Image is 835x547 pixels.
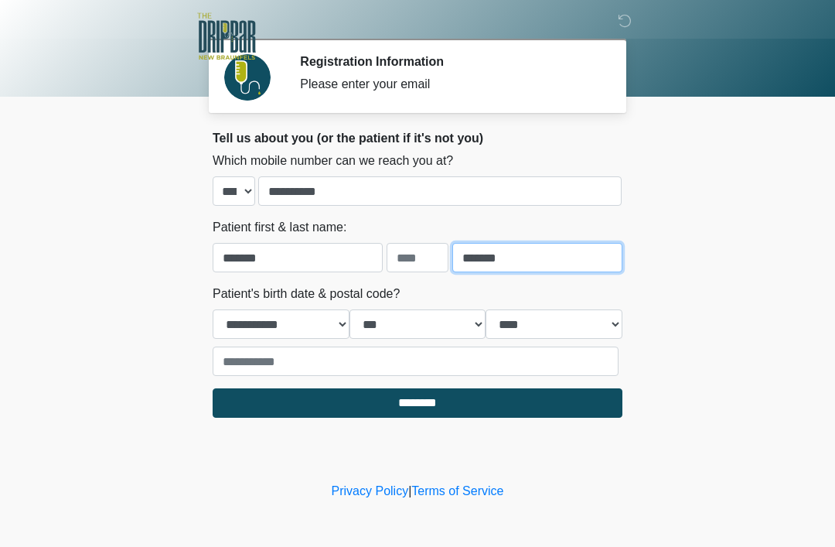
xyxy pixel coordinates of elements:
a: Terms of Service [411,484,503,497]
h2: Tell us about you (or the patient if it's not you) [213,131,622,145]
a: Privacy Policy [332,484,409,497]
a: | [408,484,411,497]
label: Patient's birth date & postal code? [213,285,400,303]
label: Which mobile number can we reach you at? [213,152,453,170]
div: Please enter your email [300,75,599,94]
label: Patient first & last name: [213,218,346,237]
img: Agent Avatar [224,54,271,101]
img: The DRIPBaR - New Braunfels Logo [197,12,256,62]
